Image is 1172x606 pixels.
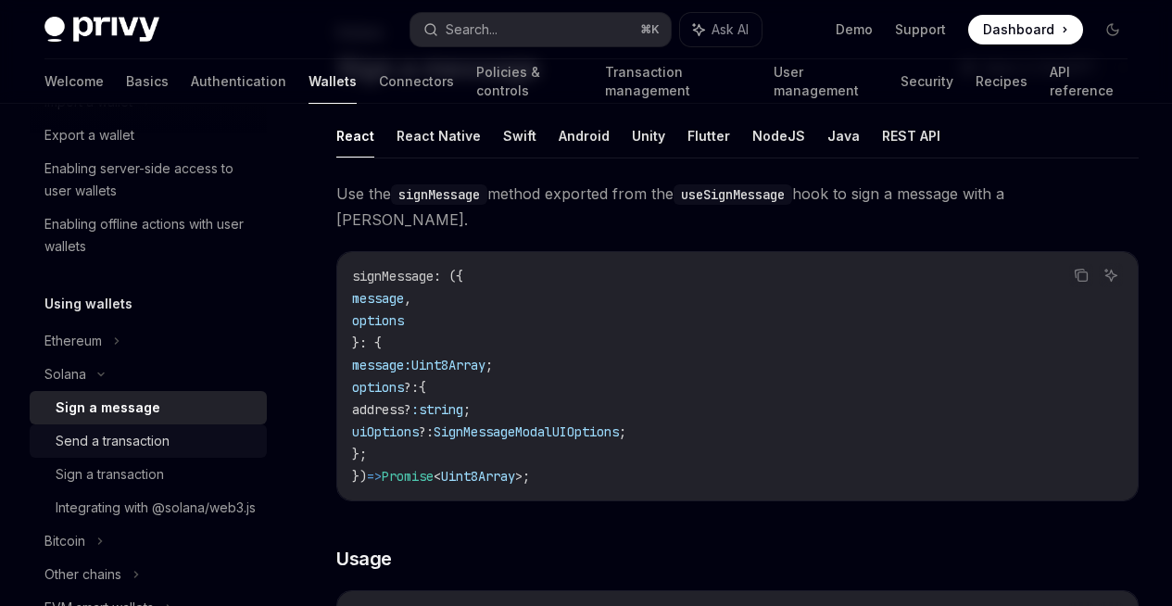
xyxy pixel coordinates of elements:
[434,268,463,284] span: : ({
[44,213,256,258] div: Enabling offline actions with user wallets
[382,468,434,485] span: Promise
[44,124,134,146] div: Export a wallet
[901,59,953,104] a: Security
[309,59,357,104] a: Wallets
[44,530,85,552] div: Bitcoin
[30,152,267,208] a: Enabling server-side access to user wallets
[895,20,946,39] a: Support
[559,114,610,158] button: Android
[632,114,665,158] button: Unity
[44,563,121,586] div: Other chains
[976,59,1027,104] a: Recipes
[352,401,411,418] span: address?
[352,290,404,307] span: message
[752,114,805,158] button: NodeJS
[336,114,374,158] button: React
[404,290,411,307] span: ,
[191,59,286,104] a: Authentication
[30,391,267,424] a: Sign a message
[712,20,749,39] span: Ask AI
[30,424,267,458] a: Send a transaction
[44,363,86,385] div: Solana
[56,397,160,419] div: Sign a message
[968,15,1083,44] a: Dashboard
[1098,15,1128,44] button: Toggle dark mode
[476,59,583,104] a: Policies & controls
[397,114,481,158] button: React Native
[411,357,485,373] span: Uint8Array
[404,379,419,396] span: ?:
[44,158,256,202] div: Enabling server-side access to user wallets
[56,463,164,486] div: Sign a transaction
[126,59,169,104] a: Basics
[352,379,404,396] span: options
[419,401,463,418] span: string
[680,13,762,46] button: Ask AI
[352,312,404,329] span: options
[30,119,267,152] a: Export a wallet
[352,357,411,373] span: message:
[419,379,426,396] span: {
[1050,59,1128,104] a: API reference
[1069,263,1093,287] button: Copy the contents from the code block
[441,468,515,485] span: Uint8Array
[30,208,267,263] a: Enabling offline actions with user wallets
[410,13,671,46] button: Search...⌘K
[44,293,132,315] h5: Using wallets
[882,114,940,158] button: REST API
[503,114,536,158] button: Swift
[352,446,367,462] span: };
[774,59,878,104] a: User management
[605,59,752,104] a: Transaction management
[515,468,523,485] span: >
[463,401,471,418] span: ;
[687,114,730,158] button: Flutter
[56,430,170,452] div: Send a transaction
[352,468,367,485] span: })
[352,335,382,351] span: }: {
[352,423,419,440] span: uiOptions
[619,423,626,440] span: ;
[367,468,382,485] span: =>
[640,22,660,37] span: ⌘ K
[1099,263,1123,287] button: Ask AI
[419,423,434,440] span: ?:
[434,468,441,485] span: <
[336,546,392,572] span: Usage
[674,184,792,205] code: useSignMessage
[379,59,454,104] a: Connectors
[30,491,267,524] a: Integrating with @solana/web3.js
[523,468,530,485] span: ;
[827,114,860,158] button: Java
[44,59,104,104] a: Welcome
[485,357,493,373] span: ;
[44,330,102,352] div: Ethereum
[446,19,498,41] div: Search...
[391,184,487,205] code: signMessage
[411,401,419,418] span: :
[56,497,256,519] div: Integrating with @solana/web3.js
[336,181,1139,233] span: Use the method exported from the hook to sign a message with a [PERSON_NAME].
[30,458,267,491] a: Sign a transaction
[836,20,873,39] a: Demo
[352,268,434,284] span: signMessage
[983,20,1054,39] span: Dashboard
[44,17,159,43] img: dark logo
[434,423,619,440] span: SignMessageModalUIOptions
